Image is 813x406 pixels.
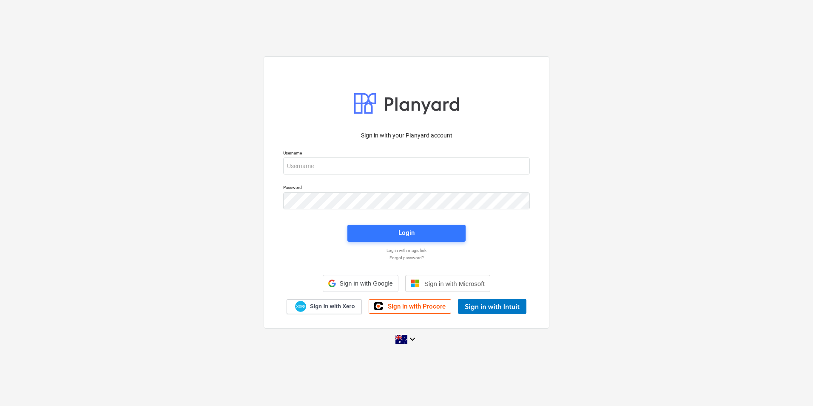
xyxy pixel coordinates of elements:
[398,227,415,238] div: Login
[388,303,446,310] span: Sign in with Procore
[283,150,530,157] p: Username
[310,303,355,310] span: Sign in with Xero
[347,225,466,242] button: Login
[283,157,530,174] input: Username
[369,299,451,314] a: Sign in with Procore
[283,185,530,192] p: Password
[323,275,398,292] div: Sign in with Google
[295,301,306,312] img: Xero logo
[407,334,418,344] i: keyboard_arrow_down
[279,248,534,253] a: Log in with magic link
[279,255,534,260] a: Forgot password?
[339,280,392,287] span: Sign in with Google
[283,131,530,140] p: Sign in with your Planyard account
[424,280,485,287] span: Sign in with Microsoft
[287,299,362,314] a: Sign in with Xero
[411,279,419,288] img: Microsoft logo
